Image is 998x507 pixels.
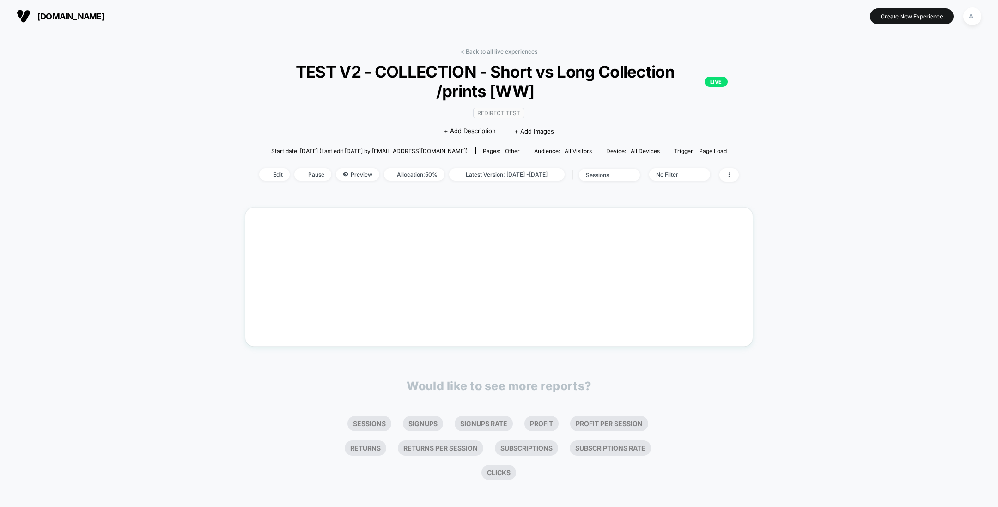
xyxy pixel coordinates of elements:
button: AL [961,7,984,26]
span: + Add Description [444,127,496,136]
div: Trigger: [674,147,727,154]
span: Pause [294,168,331,181]
span: Preview [336,168,379,181]
span: Start date: [DATE] (Last edit [DATE] by [EMAIL_ADDRESS][DOMAIN_NAME]) [271,147,468,154]
span: All Visitors [565,147,592,154]
span: Redirect Test [473,108,524,118]
li: Clicks [481,465,516,480]
button: Create New Experience [870,8,954,24]
li: Returns Per Session [398,440,483,456]
button: [DOMAIN_NAME] [14,9,107,24]
img: Visually logo [17,9,30,23]
div: Audience: [534,147,592,154]
div: No Filter [656,171,693,178]
p: Would like to see more reports? [407,379,591,393]
div: sessions [586,171,623,178]
li: Returns [345,440,386,456]
span: Page Load [699,147,727,154]
li: Signups Rate [455,416,513,431]
div: Pages: [483,147,520,154]
li: Subscriptions [495,440,558,456]
span: Latest Version: [DATE] - [DATE] [449,168,565,181]
li: Signups [403,416,443,431]
span: [DOMAIN_NAME] [37,12,104,21]
li: Profit [524,416,559,431]
span: + Add Images [514,128,554,135]
li: Subscriptions Rate [570,440,651,456]
a: < Back to all live experiences [461,48,537,55]
span: | [569,168,579,182]
li: Profit Per Session [570,416,648,431]
span: Edit [259,168,290,181]
span: all devices [631,147,660,154]
li: Sessions [347,416,391,431]
div: AL [963,7,981,25]
span: Allocation: 50% [384,168,444,181]
span: TEST V2 - COLLECTION - Short vs Long Collection /prints [WW] [270,62,728,101]
p: LIVE [705,77,728,87]
span: other [505,147,520,154]
span: Device: [599,147,667,154]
